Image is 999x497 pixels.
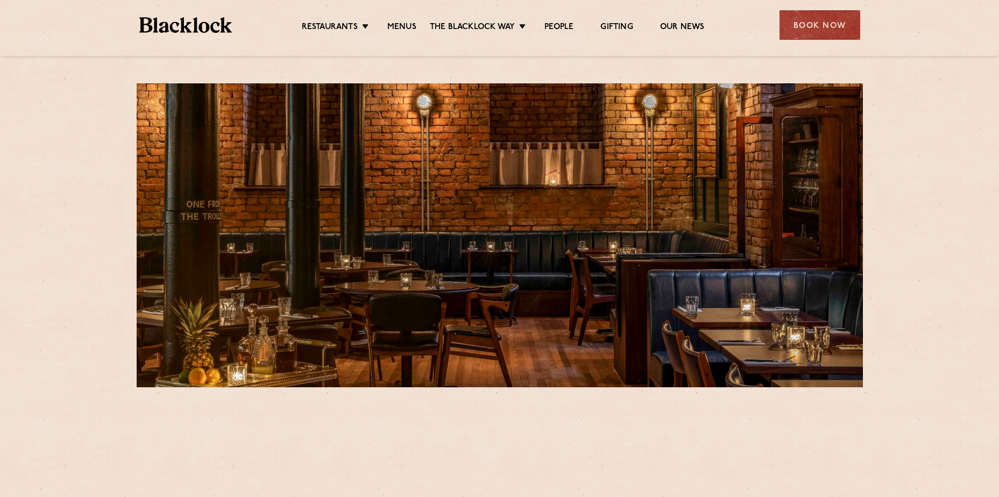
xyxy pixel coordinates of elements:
a: The Blacklock Way [430,22,515,34]
a: People [544,22,573,34]
a: Menus [387,22,416,34]
img: BL_Textured_Logo-footer-cropped.svg [139,17,232,33]
a: Restaurants [302,22,358,34]
a: Gifting [600,22,633,34]
a: Our News [660,22,705,34]
div: Book Now [780,10,860,40]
